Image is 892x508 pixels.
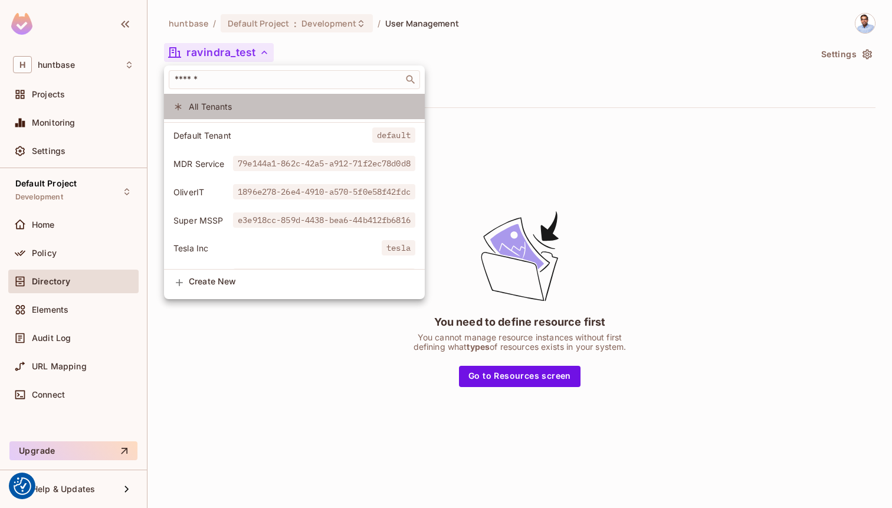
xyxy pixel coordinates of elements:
[173,215,233,226] span: Super MSSP
[164,235,425,261] div: Show only users with a role in this tenant: Tesla Inc
[372,127,415,143] span: default
[189,277,415,286] span: Create New
[164,123,425,148] div: Show only users with a role in this tenant: Default Tenant
[173,130,372,141] span: Default Tenant
[164,151,425,176] div: Show only users with a role in this tenant: MDR Service
[173,242,382,254] span: Tesla Inc
[164,208,425,233] div: Show only users with a role in this tenant: Super MSSP
[382,240,415,255] span: tesla
[173,158,233,169] span: MDR Service
[173,186,233,198] span: OliverIT
[233,184,415,199] span: 1896e278-26e4-4910-a570-5f0e58f42fdc
[233,212,415,228] span: e3e918cc-859d-4438-bea6-44b412fb6816
[233,268,415,284] span: ad597553-14fc-4187-b0a3-8373f7e7f7dd
[164,179,425,205] div: Show only users with a role in this tenant: OliverIT
[14,477,31,495] button: Consent Preferences
[164,264,425,289] div: Show only users with a role in this tenant: Test
[189,101,415,112] span: All Tenants
[233,156,415,171] span: 79e144a1-862c-42a5-a912-71f2ec78d0d8
[14,477,31,495] img: Revisit consent button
